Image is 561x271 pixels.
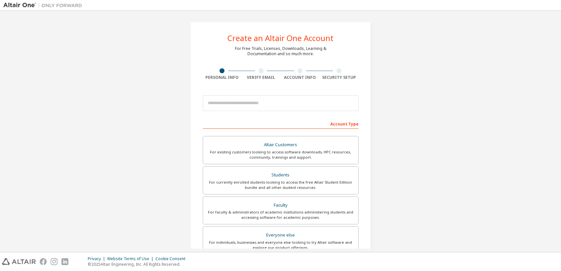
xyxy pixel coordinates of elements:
[3,2,85,9] img: Altair One
[207,180,354,190] div: For currently enrolled students looking to access the free Altair Student Edition bundle and all ...
[235,46,326,56] div: For Free Trials, Licenses, Downloads, Learning & Documentation and so much more.
[51,258,58,265] img: instagram.svg
[107,256,155,261] div: Website Terms of Use
[207,149,354,160] div: For existing customers looking to access software downloads, HPC resources, community, trainings ...
[207,210,354,220] div: For faculty & administrators of academic institutions administering students and accessing softwa...
[88,256,107,261] div: Privacy
[227,34,334,42] div: Create an Altair One Account
[203,118,359,129] div: Account Type
[207,140,354,149] div: Altair Customers
[155,256,189,261] div: Cookie Consent
[2,258,36,265] img: altair_logo.svg
[242,75,281,80] div: Verify Email
[40,258,47,265] img: facebook.svg
[207,231,354,240] div: Everyone else
[207,170,354,180] div: Students
[207,201,354,210] div: Faculty
[88,261,189,267] p: © 2025 Altair Engineering, Inc. All Rights Reserved.
[319,75,359,80] div: Security Setup
[207,240,354,250] div: For individuals, businesses and everyone else looking to try Altair software and explore our prod...
[203,75,242,80] div: Personal Info
[61,258,68,265] img: linkedin.svg
[281,75,320,80] div: Account Info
